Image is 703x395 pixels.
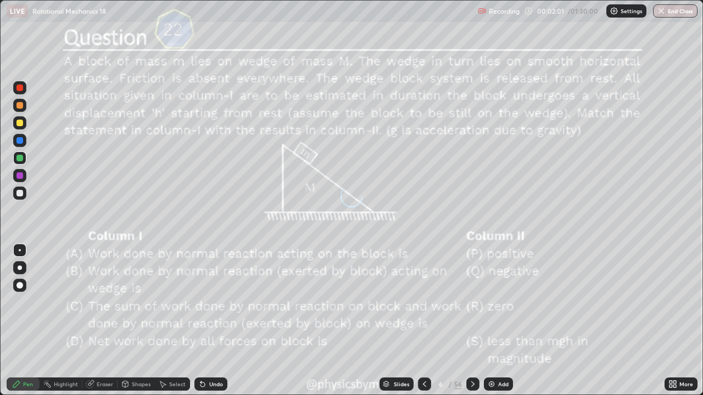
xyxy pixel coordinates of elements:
div: Add [498,381,509,387]
button: End Class [653,4,698,18]
p: Recording [489,7,520,15]
div: 56 [454,379,462,389]
p: LIVE [10,7,25,15]
div: / [449,381,452,387]
img: class-settings-icons [610,7,618,15]
div: More [679,381,693,387]
div: Slides [394,381,409,387]
div: Eraser [97,381,113,387]
img: recording.375f2c34.svg [478,7,487,15]
div: 6 [436,381,447,387]
div: Undo [209,381,223,387]
div: Pen [23,381,33,387]
div: Shapes [132,381,150,387]
p: Rotational Mechanics 18 [32,7,106,15]
p: Settings [621,8,642,14]
div: Select [169,381,186,387]
img: end-class-cross [657,7,666,15]
img: add-slide-button [487,380,496,388]
div: Highlight [54,381,78,387]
